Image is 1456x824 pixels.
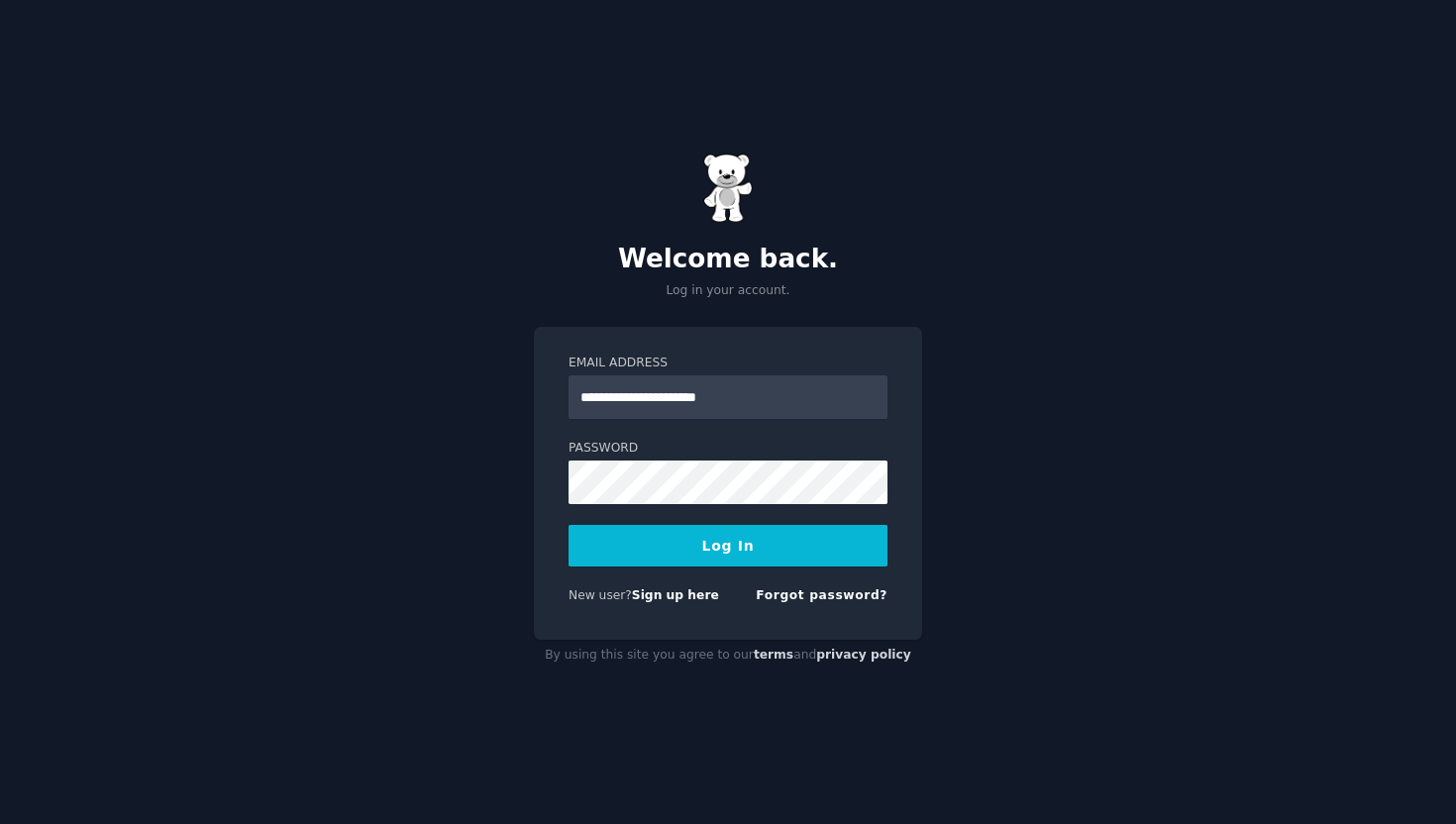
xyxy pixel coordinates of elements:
div: By using this site you agree to our and [534,640,922,671]
a: Sign up here [632,588,719,602]
img: Gummy Bear [703,154,753,223]
a: terms [754,648,793,662]
span: New user? [569,588,632,602]
p: Log in your account. [534,282,922,300]
h2: Welcome back. [534,244,922,275]
label: Email Address [569,355,887,372]
a: privacy policy [816,648,911,662]
label: Password [569,440,887,458]
a: Forgot password? [756,588,887,602]
button: Log In [569,525,887,566]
